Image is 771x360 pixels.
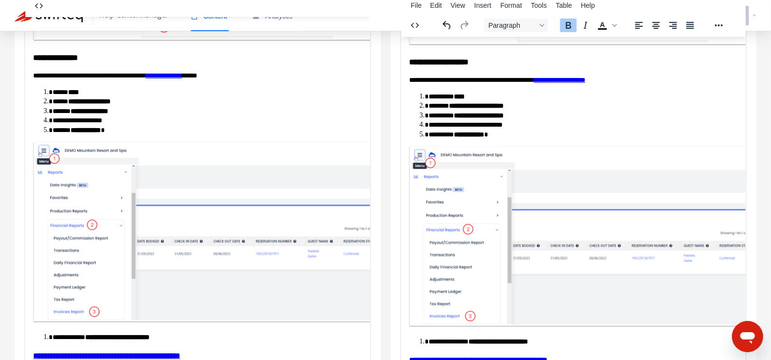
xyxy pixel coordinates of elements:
[455,19,472,32] button: Redo
[411,1,422,9] span: File
[191,12,227,20] span: Content
[732,321,763,352] iframe: Button to launch messaging window
[710,19,727,32] button: Reveal or hide additional toolbar items
[531,1,547,9] span: Tools
[647,19,664,32] button: Align center
[560,19,576,32] button: Bold
[630,19,647,32] button: Align left
[488,21,536,29] span: Paragraph
[681,19,698,32] button: Justify
[556,1,572,9] span: Table
[500,1,522,9] span: Format
[664,19,681,32] button: Align right
[594,19,618,32] div: Text color Black
[253,12,293,20] span: Analytics
[430,1,442,9] span: Edit
[15,9,83,22] img: Swifteq
[484,19,547,32] button: Block Paragraph
[438,19,455,32] button: Undo
[451,1,465,9] span: View
[577,19,593,32] button: Italic
[581,1,595,9] span: Help
[474,1,491,9] span: Insert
